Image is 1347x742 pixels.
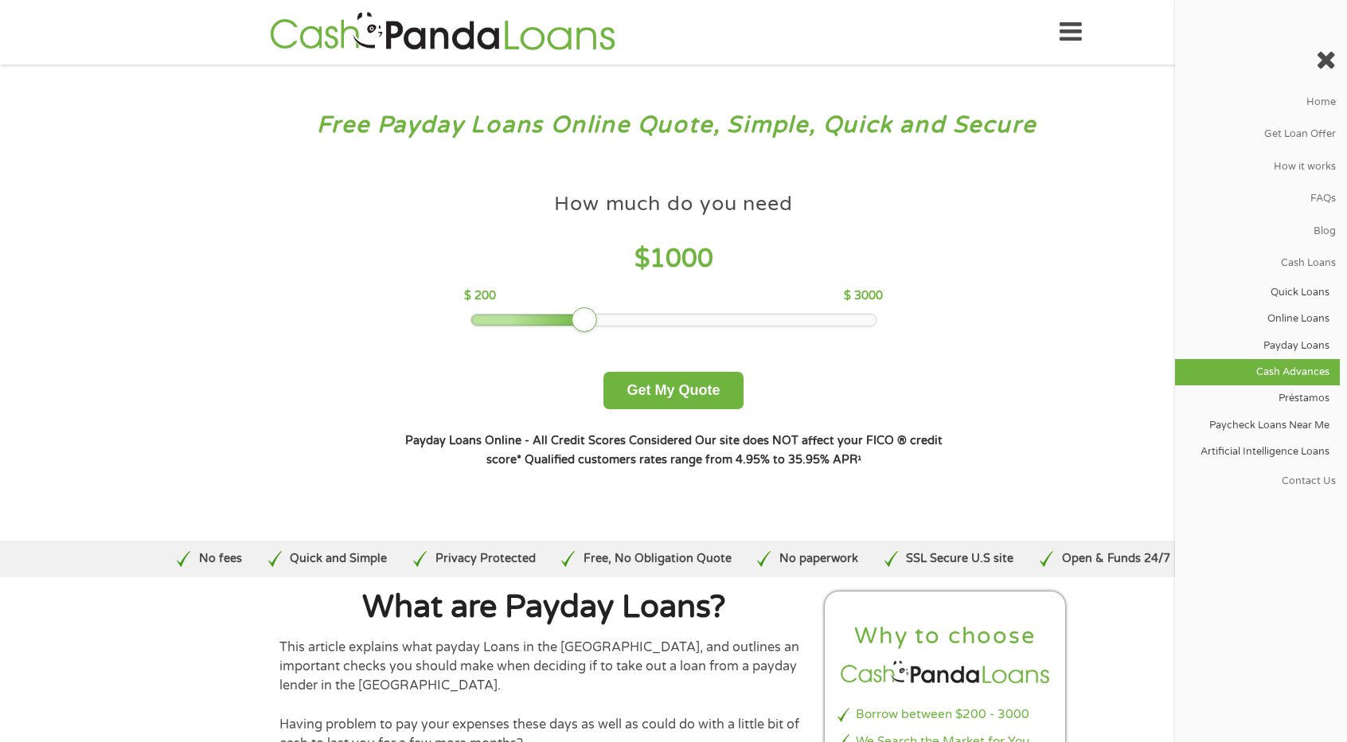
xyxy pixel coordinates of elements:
[1175,183,1347,215] a: FAQs
[837,705,1052,724] li: Borrow between $200 - 3000
[906,550,1013,568] p: SSL Secure U.S site
[1175,333,1340,359] a: Payday Loans
[779,550,858,568] p: No paperwork
[1175,215,1347,247] a: Blog
[584,550,732,568] p: Free, No Obligation Quote
[1175,306,1340,332] a: Online Loans
[603,372,743,409] button: Get My Quote
[1175,150,1347,182] a: How it works
[525,453,861,467] strong: Qualified customers rates range from 4.95% to 35.95% APR¹
[464,243,882,275] h4: $
[844,287,883,305] p: $ 3000
[1175,359,1340,385] a: Cash Advances
[1175,465,1347,497] a: Contact Us
[1175,86,1347,118] a: Home
[290,550,387,568] p: Quick and Simple
[435,550,536,568] p: Privacy Protected
[1175,439,1340,465] a: Artificial Intelligence Loans
[1175,119,1347,150] a: Get Loan Offer
[1175,385,1340,412] a: Préstamos
[1062,550,1170,568] p: Open & Funds 24/7
[486,434,943,467] strong: Our site does NOT affect your FICO ® credit score*
[46,111,1302,140] h3: Free Payday Loans Online Quote, Simple, Quick and Secure
[1175,279,1340,306] a: Quick Loans
[1175,248,1347,279] a: Cash Loans
[279,638,808,696] p: This article explains what payday Loans in the [GEOGRAPHIC_DATA], and outlines an important check...
[405,434,692,447] strong: Payday Loans Online - All Credit Scores Considered
[199,550,242,568] p: No fees
[1175,412,1340,438] a: Paycheck Loans Near Me
[554,191,793,217] h4: How much do you need
[650,244,713,274] span: 1000
[265,10,620,55] img: GetLoanNow Logo
[279,592,808,623] h1: What are Payday Loans?
[464,287,496,305] p: $ 200
[837,622,1052,651] h2: Why to choose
